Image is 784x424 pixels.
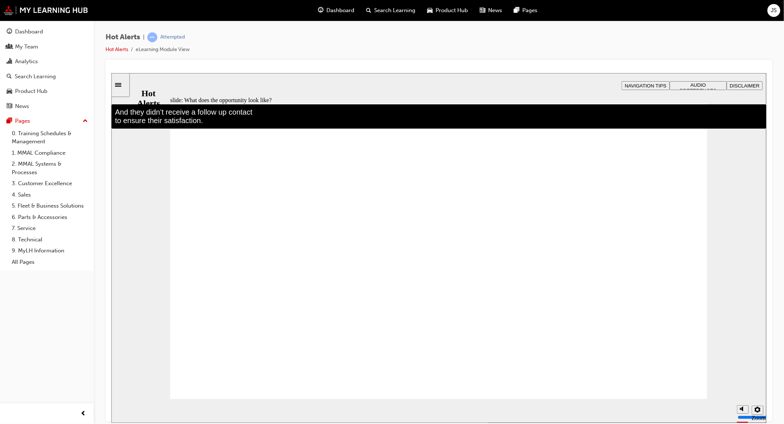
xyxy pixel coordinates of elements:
input: volume [626,341,674,347]
a: Search Learning [3,70,91,83]
span: Dashboard [327,6,355,15]
span: news-icon [480,6,486,15]
span: Pages [523,6,538,15]
button: Pages [3,114,91,128]
a: Hot Alerts [105,46,128,53]
button: DISCLAIMER [615,8,651,17]
span: pages-icon [514,6,520,15]
a: 1. MMAL Compliance [9,147,91,159]
span: learningRecordVerb_ATTEMPT-icon [147,32,157,42]
a: pages-iconPages [508,3,544,18]
span: pages-icon [7,118,12,125]
span: search-icon [7,73,12,80]
button: JS [767,4,780,17]
span: news-icon [7,103,12,110]
div: My Team [15,43,38,51]
a: news-iconNews [474,3,508,18]
button: Mute (Ctrl+Alt+M) [626,332,637,341]
a: 4. Sales [9,189,91,201]
span: chart-icon [7,58,12,65]
span: people-icon [7,44,12,50]
div: misc controls [622,326,651,350]
div: Attempted [160,34,185,41]
div: Analytics [15,57,38,66]
div: Dashboard [15,28,43,36]
span: Hot Alerts [105,33,140,42]
a: 5. Fleet & Business Solutions [9,200,91,212]
span: car-icon [7,88,12,95]
span: guage-icon [318,6,324,15]
span: up-icon [83,116,88,126]
img: mmal [4,6,88,15]
div: Product Hub [15,87,47,96]
button: NAVIGATION TIPS [510,8,558,17]
span: JS [771,6,777,15]
a: 6. Parts & Accessories [9,212,91,223]
button: Settings [640,333,652,342]
a: All Pages [9,256,91,268]
a: 9. MyLH Information [9,245,91,256]
span: AUDIO PREFERENCES [569,9,605,20]
span: DISCLAIMER [618,10,648,15]
span: | [143,33,144,42]
a: Dashboard [3,25,91,39]
span: News [488,6,502,15]
label: Zoom to fit [640,342,654,361]
a: News [3,100,91,113]
span: car-icon [427,6,433,15]
span: NAVIGATION TIPS [513,10,555,15]
a: 2. MMAL Systems & Processes [9,158,91,178]
li: eLearning Module View [136,46,190,54]
span: prev-icon [81,409,86,418]
a: 0. Training Schedules & Management [9,128,91,147]
div: Pages [15,117,30,125]
button: AUDIO PREFERENCES [558,8,615,17]
a: 8. Technical [9,234,91,245]
a: Analytics [3,55,91,68]
span: guage-icon [7,29,12,35]
div: News [15,102,29,111]
a: car-iconProduct Hub [422,3,474,18]
span: Search Learning [375,6,416,15]
a: 7. Service [9,223,91,234]
a: Product Hub [3,85,91,98]
div: Search Learning [15,72,56,81]
a: guage-iconDashboard [312,3,361,18]
span: search-icon [366,6,372,15]
a: My Team [3,40,91,54]
button: DashboardMy TeamAnalyticsSearch LearningProduct HubNews [3,24,91,114]
a: 3. Customer Excellence [9,178,91,189]
a: search-iconSearch Learning [361,3,422,18]
span: Product Hub [436,6,468,15]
